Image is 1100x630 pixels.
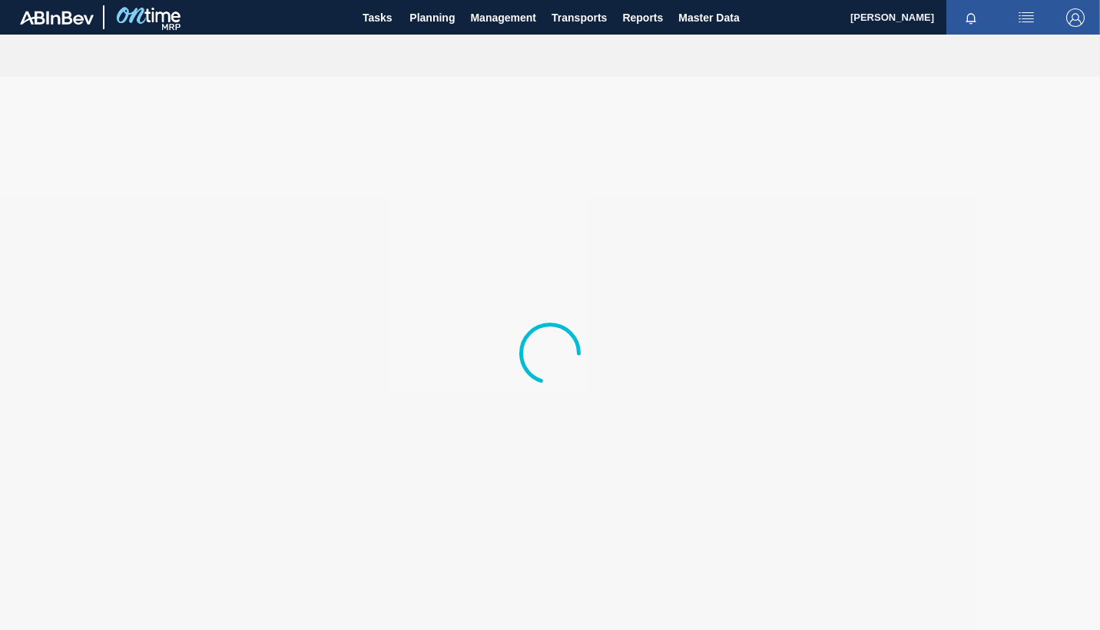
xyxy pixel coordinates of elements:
[622,8,663,27] span: Reports
[946,7,996,28] button: Notifications
[1066,8,1085,27] img: Logout
[20,11,94,25] img: TNhmsLtSVTkK8tSr43FrP2fwEKptu5GPRR3wAAAABJRU5ErkJggg==
[552,8,607,27] span: Transports
[470,8,536,27] span: Management
[1017,8,1035,27] img: userActions
[360,8,394,27] span: Tasks
[409,8,455,27] span: Planning
[678,8,739,27] span: Master Data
